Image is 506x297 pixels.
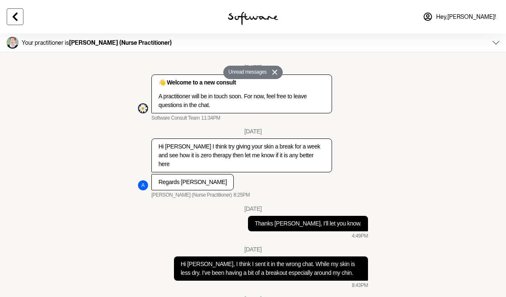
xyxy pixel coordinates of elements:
time: 2024-02-09T09:25:10.336Z [233,192,250,199]
img: S [138,103,148,113]
div: A [138,180,148,190]
span: [PERSON_NAME] (Nurse Practitioner) [151,192,232,199]
div: [DATE] [244,64,262,71]
p: Hi [PERSON_NAME] I think try giving your skin a break for a week and see how it is zero therapy t... [158,142,325,169]
div: [DATE] [244,205,262,213]
time: 2024-02-28T09:43:01.876Z [352,282,368,289]
div: Annie Butler (Nurse Practitioner) [138,180,148,190]
div: Software Consult Team [138,103,148,113]
div: [DATE] [244,128,262,135]
img: Butler [7,37,18,49]
div: [DATE] [244,246,262,253]
p: Regards [PERSON_NAME] [158,178,227,187]
strong: Welcome to a new consult [167,79,236,86]
p: Hi [PERSON_NAME], I think I sent it in the wrong chat. While my skin is less dry. I’ve been havin... [181,260,361,277]
p: Thanks [PERSON_NAME], I’ll let you know. [255,219,361,228]
span: Software Consult Team [151,115,199,122]
strong: [PERSON_NAME] (Nurse Practitioner) [69,39,172,46]
p: A practitioner will be in touch soon. For now, feel free to leave questions in the chat. [158,92,325,110]
button: Unread messages [223,66,269,79]
a: Hey,[PERSON_NAME]! [418,7,501,27]
span: 👋 [158,79,166,86]
img: software logo [228,12,278,25]
p: Your practitioner is [22,39,172,46]
time: 2024-02-10T05:49:53.056Z [352,233,368,240]
time: 2024-02-07T12:34:41.186Z [201,115,220,122]
span: Hey, [PERSON_NAME] ! [436,13,496,20]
